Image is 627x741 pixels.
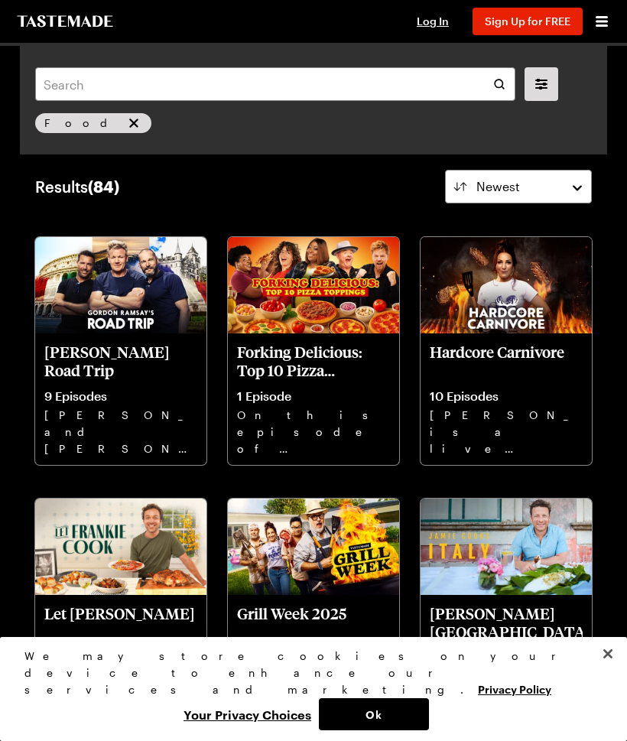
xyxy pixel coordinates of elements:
[485,15,570,28] span: Sign Up for FREE
[417,15,449,28] span: Log In
[228,237,399,465] a: Forking Delicious: Top 10 Pizza ToppingsForking Delicious: Top 10 Pizza Toppings1 EpisodeOn this ...
[24,648,590,698] div: We may store cookies on your device to enhance our services and marketing.
[24,648,590,730] div: Privacy
[44,388,197,404] p: 9 Episodes
[15,15,115,28] a: To Tastemade Home Page
[35,237,206,465] a: Gordon Ramsay's Road Trip[PERSON_NAME] Road Trip9 Episodes[PERSON_NAME], and [PERSON_NAME] hit th...
[88,177,119,196] span: ( 84 )
[445,170,592,203] button: Newest
[402,14,463,29] button: Log In
[478,681,551,696] a: More information about your privacy, opens in a new tab
[319,698,429,730] button: Ok
[525,67,558,101] button: filters
[35,499,206,595] img: Let Frankie Cook
[476,177,520,196] span: Newest
[430,343,583,379] p: Hardcore Carnivore
[228,499,399,726] a: Grill Week 2025Grill Week 20255 EpisodesGet ready to fire up the grill. Grill Week is back!
[237,343,390,379] p: Forking Delicious: Top 10 Pizza Toppings
[44,343,197,379] p: [PERSON_NAME] Road Trip
[237,388,390,404] p: 1 Episode
[35,237,206,333] img: Gordon Ramsay's Road Trip
[421,499,592,595] img: Jamie Oliver Cooks Italy
[473,8,583,35] button: Sign Up for FREE
[237,407,390,456] p: On this episode of Forking Delicious, we're counting down your Top Ten Pizza Toppings!
[421,237,592,465] a: Hardcore CarnivoreHardcore Carnivore10 Episodes[PERSON_NAME] is a live fire cook and meat scienti...
[421,237,592,333] img: Hardcore Carnivore
[228,237,399,333] img: Forking Delicious: Top 10 Pizza Toppings
[237,604,390,641] p: Grill Week 2025
[44,407,197,456] p: [PERSON_NAME], and [PERSON_NAME] hit the road for a wild food-filled tour of [GEOGRAPHIC_DATA], [...
[125,115,142,132] button: remove Food
[228,499,399,595] img: Grill Week 2025
[430,604,583,641] p: [PERSON_NAME] [GEOGRAPHIC_DATA]
[421,499,592,726] a: Jamie Oliver Cooks Italy[PERSON_NAME] [GEOGRAPHIC_DATA]8 Episodes[PERSON_NAME] travels through [G...
[35,177,119,196] div: Results
[592,11,612,31] button: Open menu
[35,67,515,101] input: Search
[44,604,197,641] p: Let [PERSON_NAME]
[430,407,583,456] p: [PERSON_NAME] is a live fire cook and meat scientist traveling the country to find her favorite p...
[591,637,625,671] button: Close
[44,115,122,132] span: Food
[35,499,206,726] a: Let Frankie CookLet [PERSON_NAME]6 Episodes[PERSON_NAME] invites you into his home kitchen where ...
[176,698,319,730] button: Your Privacy Choices
[430,388,583,404] p: 10 Episodes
